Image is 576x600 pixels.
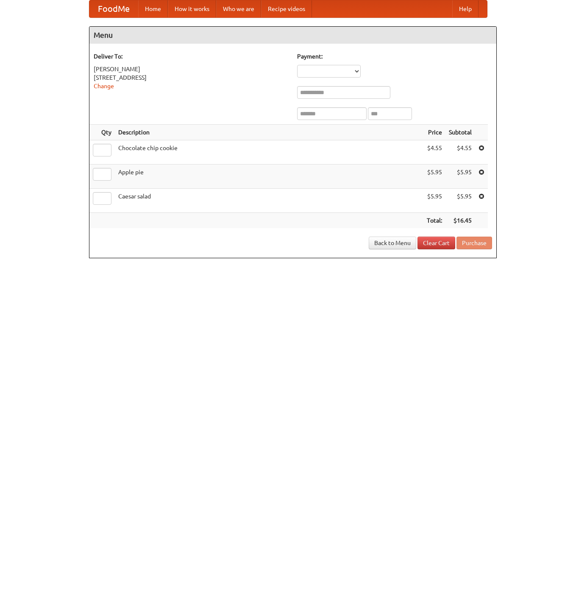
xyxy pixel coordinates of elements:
[423,165,445,189] td: $5.95
[115,189,423,213] td: Caesar salad
[94,65,289,73] div: [PERSON_NAME]
[261,0,312,17] a: Recipe videos
[115,125,423,140] th: Description
[423,213,445,229] th: Total:
[445,165,475,189] td: $5.95
[115,165,423,189] td: Apple pie
[89,27,496,44] h4: Menu
[456,237,492,249] button: Purchase
[417,237,455,249] a: Clear Cart
[168,0,216,17] a: How it works
[94,52,289,61] h5: Deliver To:
[94,83,114,89] a: Change
[452,0,479,17] a: Help
[89,125,115,140] th: Qty
[445,189,475,213] td: $5.95
[138,0,168,17] a: Home
[115,140,423,165] td: Chocolate chip cookie
[216,0,261,17] a: Who we are
[445,213,475,229] th: $16.45
[423,140,445,165] td: $4.55
[369,237,416,249] a: Back to Menu
[94,73,289,82] div: [STREET_ADDRESS]
[445,125,475,140] th: Subtotal
[423,189,445,213] td: $5.95
[423,125,445,140] th: Price
[297,52,492,61] h5: Payment:
[445,140,475,165] td: $4.55
[89,0,138,17] a: FoodMe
